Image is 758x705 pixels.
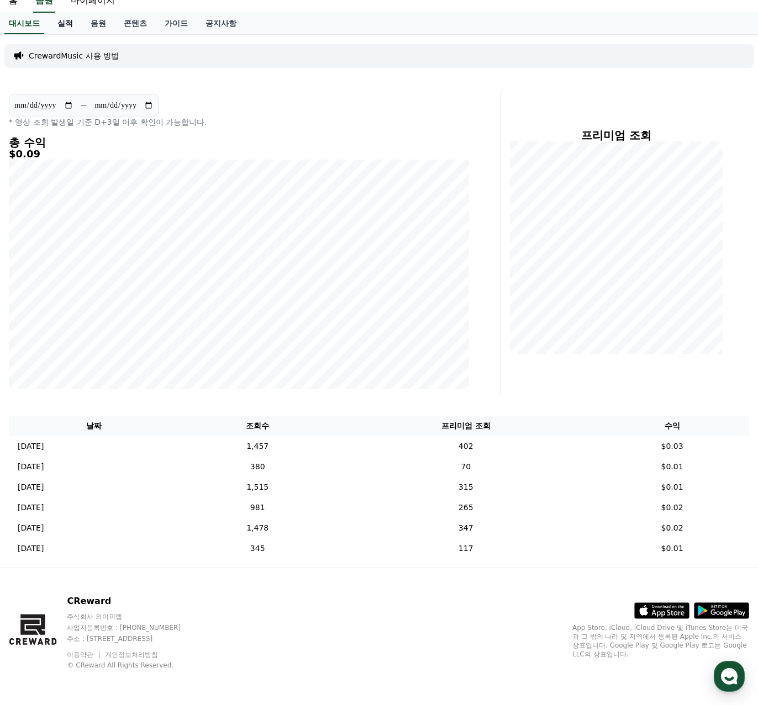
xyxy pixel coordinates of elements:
a: 콘텐츠 [115,13,156,34]
td: 347 [336,518,595,538]
a: 공지사항 [197,13,245,34]
td: 402 [336,436,595,457]
p: 주식회사 와이피랩 [67,612,202,621]
p: ~ [80,99,87,112]
td: 70 [336,457,595,477]
td: 265 [336,497,595,518]
span: 홈 [35,367,41,375]
p: © CReward All Rights Reserved. [67,661,202,670]
td: 1,457 [178,436,336,457]
p: [DATE] [18,481,44,493]
td: 380 [178,457,336,477]
td: $0.02 [595,518,749,538]
td: $0.02 [595,497,749,518]
a: 개인정보처리방침 [105,651,158,659]
th: 프리미엄 조회 [336,416,595,436]
td: 1,478 [178,518,336,538]
td: 117 [336,538,595,559]
h5: $0.09 [9,149,470,160]
td: 981 [178,497,336,518]
th: 수익 [595,416,749,436]
p: [DATE] [18,543,44,554]
p: [DATE] [18,502,44,513]
td: $0.01 [595,538,749,559]
h4: 프리미엄 조회 [510,129,723,141]
p: CReward [67,595,202,608]
p: 주소 : [STREET_ADDRESS] [67,634,202,643]
a: 홈 [3,350,73,378]
span: 설정 [171,367,184,375]
a: 이용약관 [67,651,102,659]
a: 대화 [73,350,143,378]
a: 음원 [82,13,115,34]
td: 315 [336,477,595,497]
p: [DATE] [18,441,44,452]
a: CrewardMusic 사용 방법 [29,50,119,61]
td: $0.01 [595,457,749,477]
a: 설정 [143,350,212,378]
a: 가이드 [156,13,197,34]
p: 사업자등록번호 : [PHONE_NUMBER] [67,623,202,632]
a: 실적 [49,13,82,34]
td: 345 [178,538,336,559]
td: $0.03 [595,436,749,457]
td: $0.01 [595,477,749,497]
th: 날짜 [9,416,178,436]
a: 대시보드 [4,13,44,34]
p: [DATE] [18,461,44,473]
th: 조회수 [178,416,336,436]
p: * 영상 조회 발생일 기준 D+3일 이후 확인이 가능합니다. [9,116,470,128]
p: [DATE] [18,522,44,534]
span: 대화 [101,367,114,376]
h4: 총 수익 [9,136,470,149]
td: 1,515 [178,477,336,497]
p: App Store, iCloud, iCloud Drive 및 iTunes Store는 미국과 그 밖의 나라 및 지역에서 등록된 Apple Inc.의 서비스 상표입니다. Goo... [572,623,749,659]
